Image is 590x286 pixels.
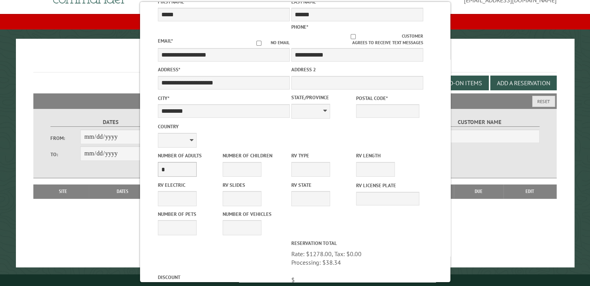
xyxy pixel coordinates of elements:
label: Number of Children [222,152,285,159]
label: City [157,95,289,102]
label: Number of Adults [157,152,221,159]
label: Number of Vehicles [222,210,285,218]
label: RV License Plate [356,182,419,189]
input: No email [247,41,270,46]
label: RV Slides [222,181,285,189]
label: Discount [157,274,289,281]
label: Customer Name [419,118,540,127]
label: Number of Pets [157,210,221,218]
div: Processing: $38.34 [291,258,423,267]
label: State/Province [291,94,354,101]
label: Address [157,66,289,73]
label: Customer agrees to receive text messages [291,33,423,46]
label: Country [157,123,289,130]
label: Postal Code [356,95,419,102]
label: Reservation Total [291,239,423,247]
input: Customer agrees to receive text messages [305,34,402,39]
th: Edit [503,184,557,198]
label: Address 2 [291,66,423,73]
button: Add a Reservation [490,76,557,90]
span: $ [291,276,294,284]
small: © Campground Commander LLC. All rights reserved. [251,277,339,283]
label: Dates [50,118,171,127]
button: Reset [532,96,555,107]
h1: Reservations [33,51,557,72]
label: RV State [291,181,354,189]
label: RV Electric [157,181,221,189]
label: No email [247,40,289,46]
th: Due [454,184,503,198]
th: Dates [89,184,156,198]
label: To: [50,151,81,158]
label: Phone [291,24,308,30]
h2: Filters [33,93,557,108]
label: RV Type [291,152,354,159]
label: From: [50,134,81,142]
button: Edit Add-on Items [422,76,489,90]
th: Site [37,184,89,198]
label: Email [157,38,173,44]
span: Rate: $1278.00, Tax: $0.00 [291,250,423,267]
label: RV Length [356,152,419,159]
